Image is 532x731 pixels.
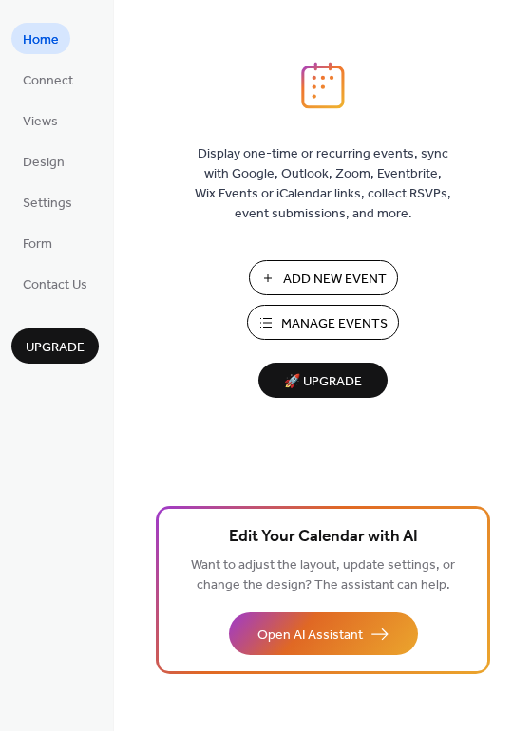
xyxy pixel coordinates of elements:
[257,626,363,646] span: Open AI Assistant
[301,62,345,109] img: logo_icon.svg
[247,305,399,340] button: Manage Events
[23,71,73,91] span: Connect
[11,186,84,217] a: Settings
[26,338,85,358] span: Upgrade
[11,227,64,258] a: Form
[11,328,99,364] button: Upgrade
[23,153,65,173] span: Design
[11,64,85,95] a: Connect
[281,314,388,334] span: Manage Events
[195,144,451,224] span: Display one-time or recurring events, sync with Google, Outlook, Zoom, Eventbrite, Wix Events or ...
[23,30,59,50] span: Home
[11,104,69,136] a: Views
[23,234,52,254] span: Form
[23,112,58,132] span: Views
[23,275,87,295] span: Contact Us
[270,369,376,395] span: 🚀 Upgrade
[11,268,99,299] a: Contact Us
[283,270,387,290] span: Add New Event
[229,612,418,655] button: Open AI Assistant
[11,23,70,54] a: Home
[11,145,76,177] a: Design
[258,363,388,398] button: 🚀 Upgrade
[23,194,72,214] span: Settings
[229,524,418,551] span: Edit Your Calendar with AI
[191,553,455,598] span: Want to adjust the layout, update settings, or change the design? The assistant can help.
[249,260,398,295] button: Add New Event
